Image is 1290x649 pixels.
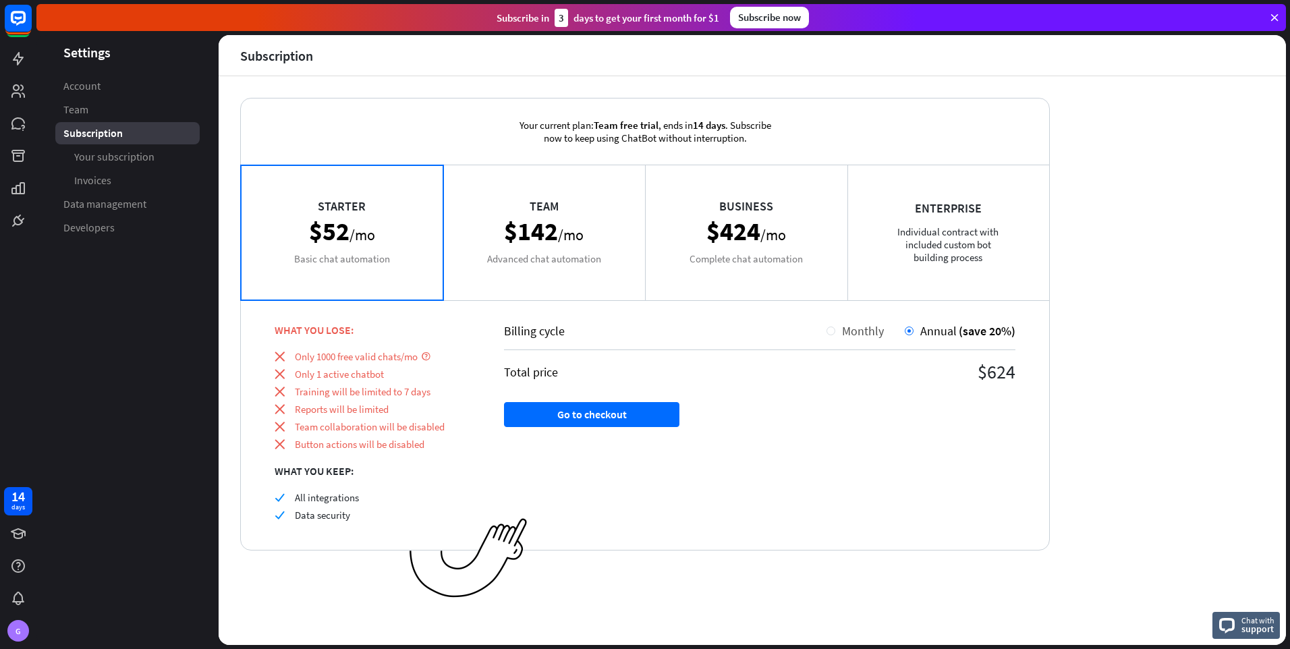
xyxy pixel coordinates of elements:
[63,103,88,117] span: Team
[295,491,359,504] span: All integrations
[295,420,445,433] span: Team collaboration will be disabled
[63,197,146,211] span: Data management
[55,193,200,215] a: Data management
[504,323,826,339] div: Billing cycle
[275,351,285,362] i: close
[1241,614,1274,627] span: Chat with
[295,385,430,398] span: Training will be limited to 7 days
[11,503,25,512] div: days
[275,439,285,449] i: close
[4,487,32,515] a: 14 days
[555,9,568,27] div: 3
[240,48,313,63] div: Subscription
[55,75,200,97] a: Account
[275,510,285,520] i: check
[275,404,285,414] i: close
[275,369,285,379] i: close
[594,119,658,132] span: Team free trial
[11,5,51,46] button: Open LiveChat chat widget
[504,364,760,380] div: Total price
[63,221,115,235] span: Developers
[410,518,528,598] img: ec979a0a656117aaf919.png
[504,402,679,427] button: Go to checkout
[295,350,418,363] span: Only 1000 free valid chats/mo
[730,7,809,28] div: Subscribe now
[959,323,1015,339] span: (save 20%)
[760,360,1015,384] div: $624
[275,323,470,337] div: WHAT YOU LOSE:
[842,323,884,339] span: Monthly
[295,509,350,521] span: Data security
[11,490,25,503] div: 14
[63,79,101,93] span: Account
[55,169,200,192] a: Invoices
[74,173,111,188] span: Invoices
[36,43,219,61] header: Settings
[63,126,123,140] span: Subscription
[1241,623,1274,635] span: support
[295,368,384,380] span: Only 1 active chatbot
[693,119,725,132] span: 14 days
[500,98,790,165] div: Your current plan: , ends in . Subscribe now to keep using ChatBot without interruption.
[295,438,424,451] span: Button actions will be disabled
[920,323,957,339] span: Annual
[275,492,285,503] i: check
[7,620,29,642] div: G
[55,98,200,121] a: Team
[74,150,155,164] span: Your subscription
[55,146,200,168] a: Your subscription
[497,9,719,27] div: Subscribe in days to get your first month for $1
[275,387,285,397] i: close
[295,403,389,416] span: Reports will be limited
[275,422,285,432] i: close
[55,217,200,239] a: Developers
[275,464,470,478] div: WHAT YOU KEEP:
